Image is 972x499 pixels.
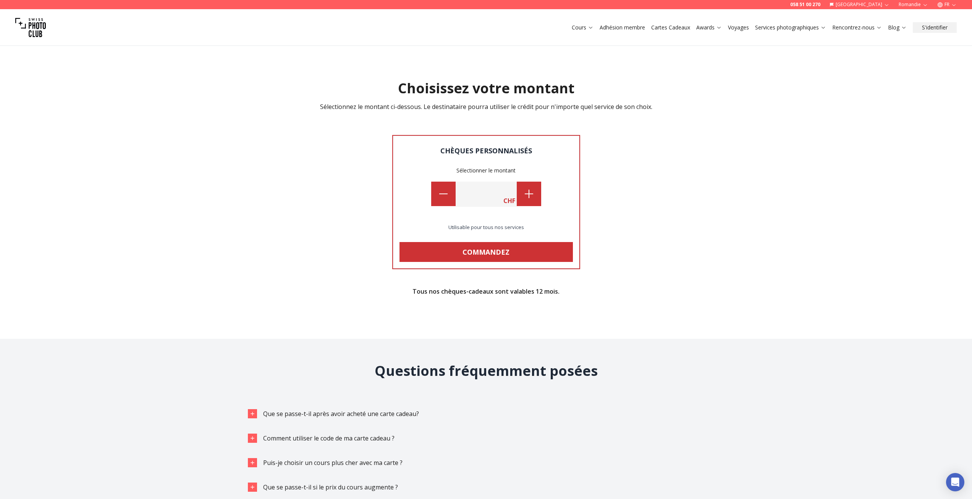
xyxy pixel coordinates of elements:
button: S'identifier [913,22,957,33]
span: Comment utiliser le code de ma carte cadeau ? [263,434,395,442]
h2: Questions fréquemment posées [375,363,598,379]
button: Blog [885,22,910,33]
button: Puis-je choisir un cours plus cher avec ma carte ? [242,452,731,473]
p: Utilisable pour tous nos services [399,224,573,231]
a: Voyages [728,24,749,31]
button: Que se passe-t-il après avoir acheté une carte cadeau? [242,403,731,424]
div: Sélectionner le montant [399,167,573,174]
a: Commandez [399,242,573,262]
span: Que se passe-t-il si le prix du cours augmente ? [263,483,398,491]
h2: Choisissez votre montant [297,81,676,96]
a: Cours [572,24,594,31]
button: Cartes Cadeaux [648,22,693,33]
button: Comment utiliser le code de ma carte cadeau ? [242,427,731,449]
p: Sélectionnez le montant ci-dessous. Le destinataire pourra utiliser le crédit pour n'importe quel... [297,102,676,111]
span: Puis-je choisir un cours plus cher avec ma carte ? [263,458,403,467]
button: Rencontrez-nous [829,22,885,33]
a: Blog [888,24,907,31]
a: 058 51 00 270 [790,2,820,8]
a: Adhésion membre [600,24,645,31]
a: Services photographiques [755,24,826,31]
div: Open Intercom Messenger [946,473,964,491]
button: Voyages [725,22,752,33]
button: Cours [569,22,597,33]
span: Que se passe-t-il après avoir acheté une carte cadeau? [263,410,419,418]
a: Rencontrez-nous [832,24,882,31]
span: CHF [503,196,515,205]
button: Adhésion membre [597,22,648,33]
p: Tous nos chèques-cadeaux sont valables 12 mois. [193,287,780,296]
a: Awards [696,24,722,31]
img: Swiss photo club [15,12,46,43]
a: Cartes Cadeaux [651,24,690,31]
div: Chèques personnalisés [399,145,573,156]
button: Services photographiques [752,22,829,33]
button: Que se passe-t-il si le prix du cours augmente ? [242,476,731,498]
button: Awards [693,22,725,33]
